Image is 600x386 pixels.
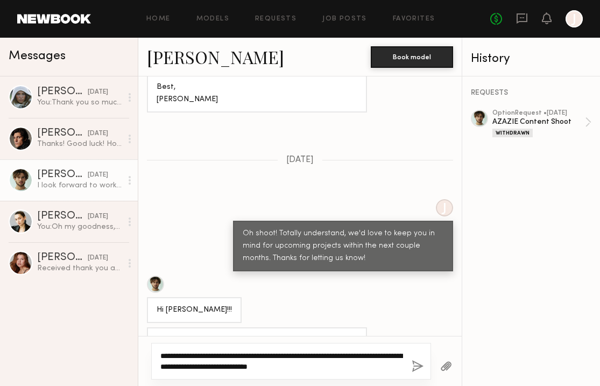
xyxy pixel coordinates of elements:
a: Models [196,16,229,23]
div: [PERSON_NAME] [37,170,88,180]
div: [DATE] [88,129,108,139]
a: J [566,10,583,27]
div: option Request • [DATE] [492,110,585,117]
a: Home [146,16,171,23]
div: [DATE] [88,212,108,222]
a: Favorites [393,16,435,23]
a: Requests [255,16,297,23]
div: [PERSON_NAME] [37,252,88,263]
div: Withdrawn [492,129,533,137]
div: Thanks! Good luck! Hope the shoot goes well! [37,139,122,149]
a: optionRequest •[DATE]AZAZIE Content ShootWithdrawn [492,110,591,137]
div: REQUESTS [471,89,591,97]
a: Book model [371,52,453,61]
button: Book model [371,46,453,68]
div: [DATE] [88,170,108,180]
div: Oh shoot! Totally understand, we'd love to keep you in mind for upcoming projects within the next... [243,228,443,265]
div: [PERSON_NAME] [37,211,88,222]
div: [PERSON_NAME] [37,128,88,139]
div: History [471,53,591,65]
div: You: Oh my goodness, thank YOU! You were wonderful to work with. Hugs! :) [37,222,122,232]
div: You: Thank you so much! [37,97,122,108]
div: [DATE] [88,87,108,97]
div: I hope it’s not late or a bad time to notify you that I will be available for the photo shoot for... [157,334,357,359]
span: [DATE] [286,156,314,165]
div: AZAZIE Content Shoot [492,117,585,127]
div: [DATE] [88,253,108,263]
a: [PERSON_NAME] [147,45,284,68]
div: Hi [PERSON_NAME]!!! [157,304,232,317]
a: Job Posts [322,16,367,23]
div: Received thank you and see you [DATE]! [37,263,122,273]
span: Messages [9,50,66,62]
div: [PERSON_NAME] [37,87,88,97]
div: I look forward to working with you! [37,180,122,191]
